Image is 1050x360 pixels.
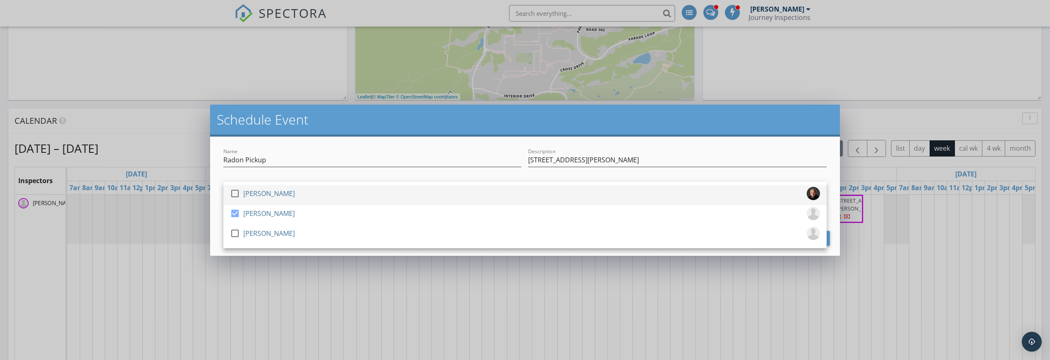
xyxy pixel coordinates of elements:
[243,207,295,220] div: [PERSON_NAME]
[217,111,833,128] h2: Schedule Event
[807,207,820,220] img: default-user-f0147aede5fd5fa78ca7ade42f37bd4542148d508eef1c3d3ea960f66861d68b.jpg
[243,227,295,240] div: [PERSON_NAME]
[807,187,820,200] img: journey07web_cropped.jpg
[1022,332,1042,352] div: Open Intercom Messenger
[243,187,295,200] div: [PERSON_NAME]
[807,227,820,240] img: default-user-f0147aede5fd5fa78ca7ade42f37bd4542148d508eef1c3d3ea960f66861d68b.jpg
